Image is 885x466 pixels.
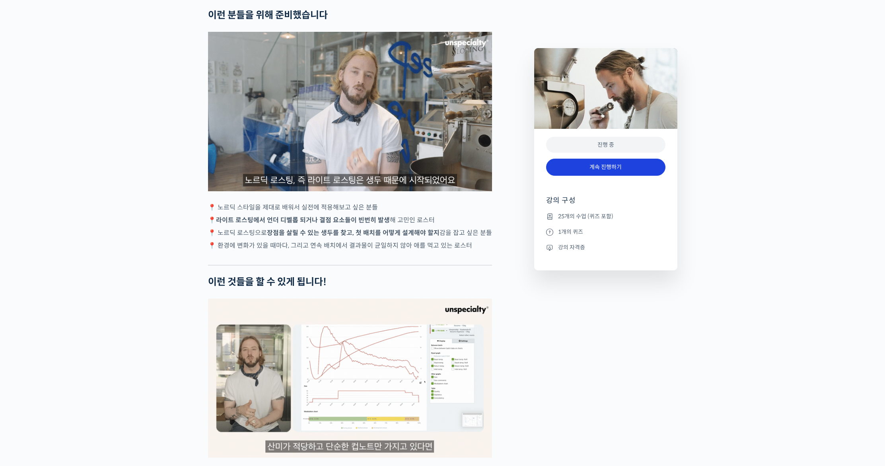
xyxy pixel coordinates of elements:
[208,215,492,225] p: 📍 해 고민인 로스터
[546,243,665,252] li: 강의 자격증
[546,227,665,237] li: 1개의 퀴즈
[208,276,327,288] strong: 이런 것들을 할 수 있게 됩니다!
[103,252,153,272] a: 설정
[208,202,492,213] p: 📍 노르딕 스타일을 제대로 배워서 실전에 적용해보고 싶은 분들
[53,252,103,272] a: 대화
[546,159,665,176] a: 계속 진행하기
[546,212,665,221] li: 25개의 수업 (퀴즈 포함)
[208,240,492,251] p: 📍 환경에 변화가 있을 때마다, 그리고 연속 배치에서 결과물이 균일하지 않아 애를 먹고 있는 로스터
[208,9,328,21] strong: 이런 분들을 위해 준비했습니다
[267,229,440,237] strong: 장점을 살릴 수 있는 생두를 찾고, 첫 배치를 어떻게 설계해야 할지
[216,216,390,224] strong: 라이트 로스팅에서 언더 디벨롭 되거나 결점 요소들이 빈번히 발생
[546,137,665,153] div: 진행 중
[208,227,492,238] p: 📍 노르딕 로스팅으로 감을 잡고 싶은 분들
[2,252,53,272] a: 홈
[123,264,132,270] span: 설정
[25,264,30,270] span: 홈
[546,196,665,212] h4: 강의 구성
[73,264,82,271] span: 대화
